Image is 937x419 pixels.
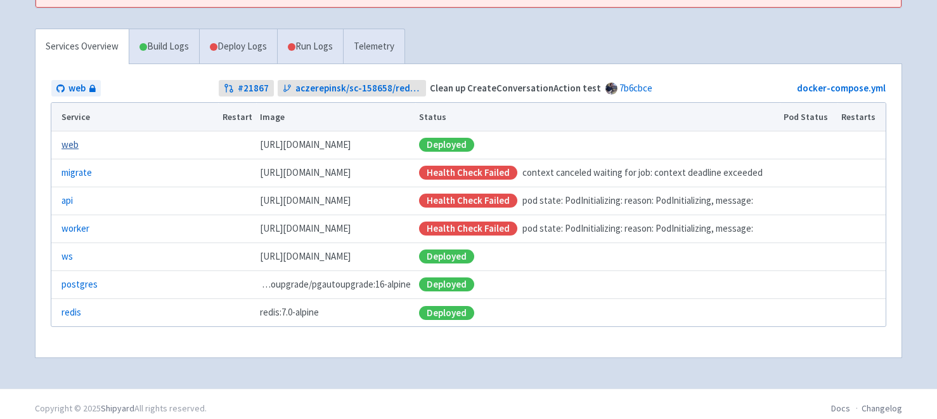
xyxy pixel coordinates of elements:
[260,305,319,320] span: redis:7.0-alpine
[219,80,274,97] a: #21867
[256,103,415,131] th: Image
[260,249,351,264] span: [DOMAIN_NAME][URL]
[430,82,601,94] strong: Clean up CreateConversationAction test
[277,29,343,64] a: Run Logs
[419,166,775,180] div: context canceled waiting for job: context deadline exceeded
[61,277,98,292] a: postgres
[61,166,92,180] a: migrate
[260,138,351,152] span: [DOMAIN_NAME][URL]
[419,222,517,236] div: Health check failed
[238,81,269,96] strong: # 21867
[419,306,474,320] div: Deployed
[260,194,351,208] span: [DOMAIN_NAME][URL]
[260,277,411,292] span: pgautoupgrade/pgautoupgrade:16-alpine
[218,103,256,131] th: Restart
[61,249,73,264] a: ws
[419,194,775,208] div: pod state: PodInitializing: reason: PodInitializing, message:
[68,81,86,96] span: web
[419,166,517,180] div: Health check failed
[61,138,79,152] a: web
[36,29,129,64] a: Services Overview
[343,29,404,64] a: Telemetry
[199,29,277,64] a: Deploy Logs
[619,82,652,94] a: 7b6cbce
[61,305,81,320] a: redis
[295,81,422,96] span: aczerepinsk/sc-158658/redirect-to-new-chat
[797,82,886,94] a: docker-compose.yml
[419,277,474,291] div: Deployed
[51,103,218,131] th: Service
[419,138,474,152] div: Deployed
[101,402,134,414] a: Shipyard
[278,80,427,97] a: aczerepinsk/sc-158658/redirect-to-new-chat
[415,103,780,131] th: Status
[260,166,351,180] span: [DOMAIN_NAME][URL]
[419,194,517,208] div: Health check failed
[61,194,73,208] a: api
[837,103,886,131] th: Restarts
[51,80,101,97] a: web
[35,402,207,415] div: Copyright © 2025 All rights reserved.
[419,222,775,236] div: pod state: PodInitializing: reason: PodInitializing, message:
[862,402,902,414] a: Changelog
[129,29,199,64] a: Build Logs
[260,222,351,236] span: [DOMAIN_NAME][URL]
[419,249,474,263] div: Deployed
[780,103,837,131] th: Pod Status
[61,222,89,236] a: worker
[831,402,850,414] a: Docs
